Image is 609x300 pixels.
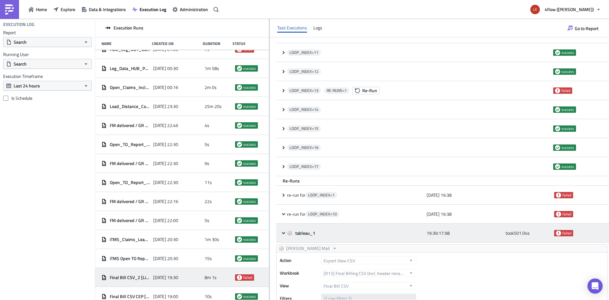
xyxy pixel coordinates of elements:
button: Explore [50,4,78,14]
span: Execution Runs [114,25,143,31]
span: success [237,85,242,90]
span: 4flow ([PERSON_NAME]) [545,6,594,13]
div: Re-Runs [276,176,609,186]
span: iTMS_Claims_LeadTime_DPS_SFTP [Live] [110,237,150,242]
span: FM delivered / GR status_STD NSL OUT [Live] [110,123,150,128]
label: Report [3,30,92,35]
span: success [237,180,242,185]
button: Export View CSV [321,257,416,264]
span: Final Bill CSV_2 [Live] [110,275,150,280]
span: Go to Report [575,25,599,32]
span: re-run for [287,192,305,198]
label: Running User [3,52,92,57]
span: success [561,69,574,74]
span: failed [562,212,571,217]
button: Last 24 hours [3,81,92,91]
button: Go to Report [564,23,602,33]
span: Data & Integrations [89,6,126,13]
span: [DATE] 22:00 [153,218,178,223]
span: success [555,107,560,112]
span: Execution Log [140,6,166,13]
div: Duration [203,41,229,46]
span: Re-Run [362,87,377,94]
div: Status [232,41,259,46]
span: [DATE] 23:30 [153,104,178,109]
span: Final Bill CSV CEP [Live] [110,294,150,299]
span: success [237,256,242,261]
span: success [555,164,560,169]
span: failed [556,231,561,236]
span: 10s [205,294,212,299]
span: success [555,126,560,131]
span: [R13] Final Billing CSV (incl. header renamed) - v4 [324,270,406,277]
span: 1m 58s [205,66,219,71]
span: Export View CSV [324,257,355,264]
span: [DATE] 22:16 [153,199,178,204]
span: success [243,85,256,90]
span: LOOP_INDEX= 12 [290,69,318,74]
button: Home [25,4,50,14]
span: success [555,145,560,150]
span: LOOP_INDEX= 13 [290,88,318,93]
h4: Execution Log [3,22,35,27]
label: Execution Timeframe [3,73,92,79]
span: success [237,237,242,242]
span: success [555,69,560,74]
button: Search [3,37,92,47]
span: LOOP_INDEX= 17 [290,164,318,169]
span: 22s [205,199,212,204]
span: LOOP_INDEX= 15 [290,126,318,131]
button: Execution Log [129,4,169,14]
span: success [243,66,256,71]
span: success [237,142,242,147]
span: FM delivered / GR status_STD NSL IN [Live] [110,161,150,166]
span: Search [14,39,27,45]
span: success [243,237,256,242]
span: failed [556,212,561,217]
div: Logs [313,23,322,33]
span: LOOP_INDEX= 10 [308,212,337,217]
span: re-run for [287,211,305,217]
span: Open_Claims_Including_TO_Creation_Date [Live] [110,85,150,90]
span: success [561,50,574,55]
span: success [561,145,574,150]
span: [DATE] 19:00 [153,294,178,299]
div: Task Executions [277,23,307,33]
span: iTMS Open TO Report_sFTP[Live] [110,256,150,261]
span: Leg_Data_HUB_Packaging_SFTP [Live] [110,66,150,71]
span: success [237,199,242,204]
span: Explore [61,6,75,13]
span: FM delivered / GR status_Customer Order [Live] [110,199,150,204]
span: success [243,218,256,223]
span: 11s [205,180,212,185]
span: 1m 30s [205,237,219,242]
span: Search [14,61,27,67]
div: Created On [152,41,199,46]
span: success [243,294,256,299]
span: success [243,180,256,185]
span: success [237,104,242,109]
span: RE-RUNS= 1 [327,88,347,93]
span: [DATE] 22:30 [153,161,178,166]
button: Final Bill CSV [321,282,416,290]
label: Workbook [280,268,318,278]
span: [DATE] 19:38 [427,192,452,198]
span: Open_TO_Report_Leg 03:30 [Live] - SFTP [110,180,150,185]
span: failed [561,88,570,93]
span: success [243,142,256,147]
span: success [561,126,574,131]
span: LOOP_INDEX= 1 [308,193,335,198]
span: 9s [205,161,209,166]
span: [DATE] 20:30 [153,256,178,261]
div: Name [101,41,149,46]
button: Administration [169,4,211,14]
span: success [237,294,242,299]
span: 25m 20s [205,104,222,109]
span: 7s [205,47,209,52]
span: [DATE] 22:30 [153,142,178,147]
span: success [243,161,256,166]
label: View [280,281,318,290]
span: LOOP_INDEX= 14 [290,107,318,112]
span: FM delivered / GR status_CEP [Live] [110,218,150,223]
button: Data & Integrations [78,4,129,14]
